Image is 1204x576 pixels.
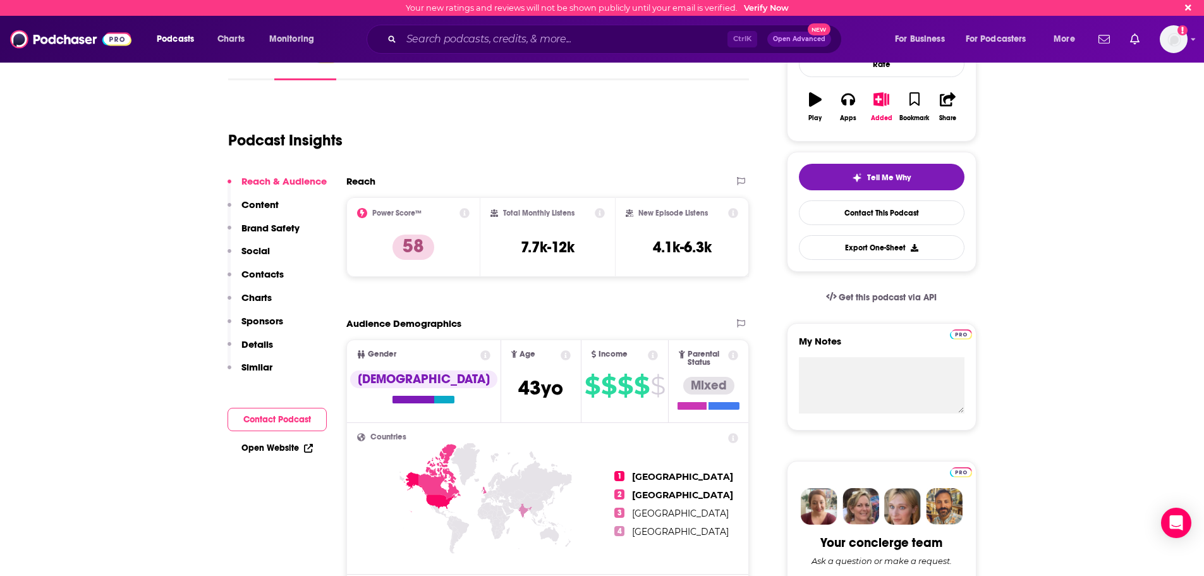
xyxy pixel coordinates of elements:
h1: Podcast Insights [228,131,343,150]
div: Play [808,114,822,122]
span: Charts [217,30,245,48]
div: Share [939,114,956,122]
span: Countries [370,433,406,441]
a: Verify Now [744,3,789,13]
span: New [808,23,830,35]
span: Tell Me Why [867,173,911,183]
span: $ [601,376,616,396]
span: For Podcasters [966,30,1026,48]
button: Sponsors [228,315,283,338]
p: Reach & Audience [241,175,327,187]
button: Contacts [228,268,284,291]
button: Brand Safety [228,222,300,245]
span: Income [599,350,628,358]
span: $ [634,376,649,396]
div: Apps [840,114,856,122]
button: open menu [148,29,210,49]
h2: Power Score™ [372,209,422,218]
a: Show notifications dropdown [1125,28,1145,50]
span: 1 [614,471,624,481]
p: Contacts [241,268,284,280]
span: Ctrl K [727,31,757,47]
span: 4 [614,526,624,536]
span: Open Advanced [773,36,825,42]
button: Open AdvancedNew [767,32,831,47]
button: Content [228,199,279,222]
span: 43 yo [518,376,563,400]
img: Podchaser Pro [950,467,972,477]
h2: New Episode Listens [638,209,708,218]
div: Search podcasts, credits, & more... [379,25,854,54]
p: Details [241,338,273,350]
h2: Reach [346,175,375,187]
span: Age [520,350,535,358]
span: Gender [368,350,396,358]
p: 58 [392,235,434,260]
img: Podchaser Pro [950,329,972,340]
span: More [1054,30,1075,48]
span: [GEOGRAPHIC_DATA] [632,489,733,501]
span: $ [585,376,600,396]
button: open menu [1045,29,1091,49]
button: Share [931,84,964,130]
button: Play [799,84,832,130]
div: Added [871,114,892,122]
button: Apps [832,84,865,130]
span: $ [650,376,665,396]
p: Content [241,199,279,211]
a: Pro website [950,328,972,340]
div: Mixed [683,377,734,395]
img: Podchaser - Follow, Share and Rate Podcasts [10,27,131,51]
button: open menu [886,29,961,49]
div: Rate [799,51,964,77]
div: Your new ratings and reviews will not be shown publicly until your email is verified. [406,3,789,13]
input: Search podcasts, credits, & more... [401,29,727,49]
span: $ [617,376,633,396]
h2: Total Monthly Listens [503,209,575,218]
button: Bookmark [898,84,931,130]
button: Similar [228,361,272,384]
span: Parental Status [688,350,726,367]
button: Show profile menu [1160,25,1188,53]
a: Lists [536,51,555,80]
img: tell me why sparkle [852,173,862,183]
button: Added [865,84,897,130]
div: [DEMOGRAPHIC_DATA] [350,371,497,388]
img: Barbara Profile [842,488,879,525]
span: [GEOGRAPHIC_DATA] [632,471,733,482]
h3: 4.1k-6.3k [653,238,712,257]
h2: Audience Demographics [346,317,461,329]
div: Ask a question or make a request. [812,556,952,566]
label: My Notes [799,335,964,357]
div: Bookmark [899,114,929,122]
a: Similar [573,51,604,80]
span: For Business [895,30,945,48]
span: Monitoring [269,30,314,48]
img: Sydney Profile [801,488,837,525]
span: Logged in as dresnic [1160,25,1188,53]
p: Brand Safety [241,222,300,234]
a: Pro website [950,465,972,477]
span: Get this podcast via API [839,292,937,303]
p: Similar [241,361,272,373]
div: Open Intercom Messenger [1161,508,1191,538]
span: Podcasts [157,30,194,48]
button: Reach & Audience [228,175,327,199]
span: 2 [614,489,624,499]
span: [GEOGRAPHIC_DATA] [632,508,729,519]
button: Details [228,338,273,362]
a: InsightsPodchaser Pro [274,51,337,80]
p: Sponsors [241,315,283,327]
a: Show notifications dropdown [1093,28,1115,50]
button: Social [228,245,270,268]
a: Episodes92 [354,51,413,80]
svg: Email not verified [1177,25,1188,35]
p: Social [241,245,270,257]
div: Your concierge team [820,535,942,551]
button: open menu [260,29,331,49]
a: About [228,51,257,80]
a: Contact This Podcast [799,200,964,225]
a: Credits [485,51,518,80]
button: Export One-Sheet [799,235,964,260]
